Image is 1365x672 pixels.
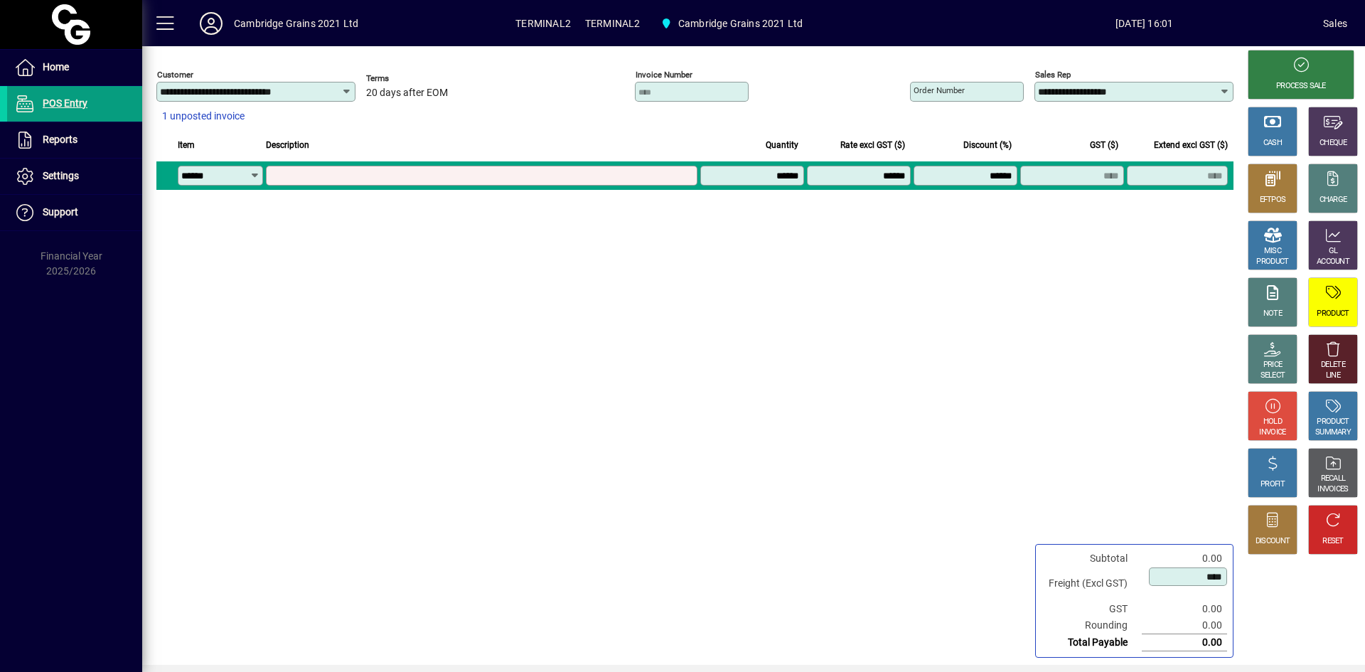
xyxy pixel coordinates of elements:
[1042,617,1142,634] td: Rounding
[1322,536,1344,547] div: RESET
[654,11,808,36] span: Cambridge Grains 2021 Ltd
[157,70,193,80] mat-label: Customer
[585,12,641,35] span: TERMINAL2
[1319,138,1347,149] div: CHEQUE
[1276,81,1326,92] div: PROCESS SALE
[1326,370,1340,381] div: LINE
[1042,634,1142,651] td: Total Payable
[1154,137,1228,153] span: Extend excl GST ($)
[1256,257,1288,267] div: PRODUCT
[1259,427,1285,438] div: INVOICE
[7,159,142,194] a: Settings
[7,50,142,85] a: Home
[636,70,692,80] mat-label: Invoice number
[7,195,142,230] a: Support
[1142,617,1227,634] td: 0.00
[1142,634,1227,651] td: 0.00
[366,74,451,83] span: Terms
[1263,417,1282,427] div: HOLD
[1042,567,1142,601] td: Freight (Excl GST)
[1317,417,1349,427] div: PRODUCT
[43,61,69,73] span: Home
[1263,309,1282,319] div: NOTE
[1317,484,1348,495] div: INVOICES
[1315,427,1351,438] div: SUMMARY
[178,137,195,153] span: Item
[840,137,905,153] span: Rate excl GST ($)
[1319,195,1347,206] div: CHARGE
[234,12,358,35] div: Cambridge Grains 2021 Ltd
[1321,474,1346,484] div: RECALL
[1263,360,1283,370] div: PRICE
[1256,536,1290,547] div: DISCOUNT
[1260,370,1285,381] div: SELECT
[1042,550,1142,567] td: Subtotal
[965,12,1323,35] span: [DATE] 16:01
[188,11,234,36] button: Profile
[1142,550,1227,567] td: 0.00
[1317,309,1349,319] div: PRODUCT
[1329,246,1338,257] div: GL
[678,12,803,35] span: Cambridge Grains 2021 Ltd
[1035,70,1071,80] mat-label: Sales rep
[515,12,571,35] span: TERMINAL2
[1263,138,1282,149] div: CASH
[1321,360,1345,370] div: DELETE
[1323,12,1347,35] div: Sales
[156,104,250,129] button: 1 unposted invoice
[43,170,79,181] span: Settings
[7,122,142,158] a: Reports
[1142,601,1227,617] td: 0.00
[1090,137,1118,153] span: GST ($)
[1260,195,1286,206] div: EFTPOS
[766,137,798,153] span: Quantity
[1260,479,1285,490] div: PROFIT
[43,206,78,218] span: Support
[266,137,309,153] span: Description
[914,85,965,95] mat-label: Order number
[43,134,77,145] span: Reports
[43,97,87,109] span: POS Entry
[1264,246,1281,257] div: MISC
[366,87,448,99] span: 20 days after EOM
[1042,601,1142,617] td: GST
[1317,257,1349,267] div: ACCOUNT
[963,137,1012,153] span: Discount (%)
[162,109,245,124] span: 1 unposted invoice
